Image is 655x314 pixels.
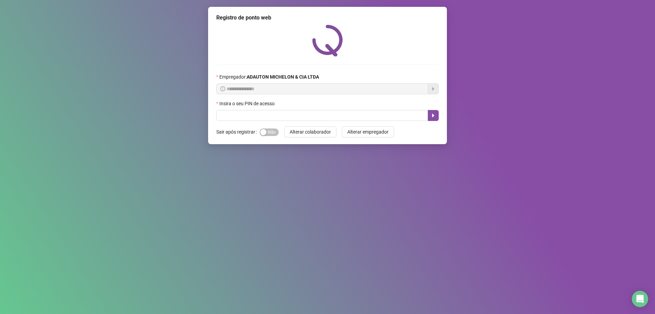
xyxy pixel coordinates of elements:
span: caret-right [431,113,436,118]
div: Registro de ponto web [216,14,439,22]
div: Open Intercom Messenger [632,291,648,307]
label: Insira o seu PIN de acesso [216,100,279,107]
span: Alterar empregador [347,128,389,136]
button: Alterar colaborador [284,126,336,137]
img: QRPoint [312,25,343,56]
span: Alterar colaborador [290,128,331,136]
span: info-circle [220,86,225,91]
span: Empregador : [219,73,319,81]
strong: ADAUTON MICHELON & CIA LTDA [247,74,319,80]
label: Sair após registrar [216,126,260,137]
button: Alterar empregador [342,126,394,137]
